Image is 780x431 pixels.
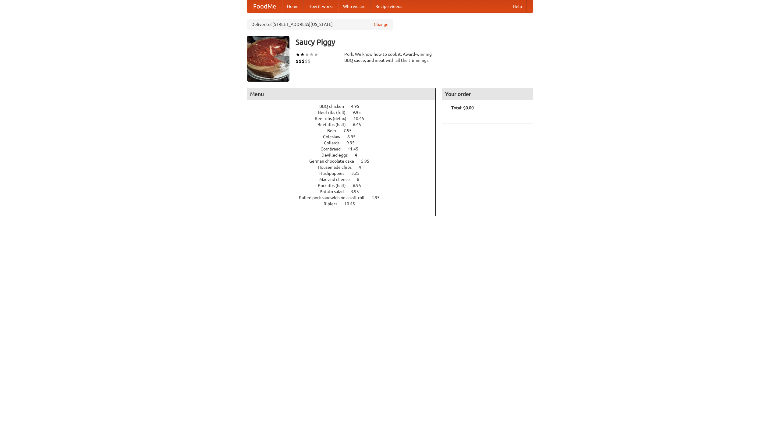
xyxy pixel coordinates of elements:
span: 10.45 [353,116,370,121]
img: angular.jpg [247,36,289,82]
li: $ [299,58,302,65]
span: 6 [357,177,365,182]
a: Mac and cheese 6 [319,177,370,182]
a: Housemade chips 4 [318,165,372,170]
span: Beef ribs (delux) [315,116,353,121]
span: Hushpuppies [319,171,350,176]
li: ★ [305,51,309,58]
li: $ [305,58,308,65]
a: BBQ chicken 4.95 [319,104,370,109]
span: 9.95 [353,110,367,115]
span: German chocolate cake [309,159,360,164]
a: Potato salad 3.95 [320,189,370,194]
span: 4 [355,153,363,157]
span: 8.95 [347,134,362,139]
li: ★ [296,51,300,58]
span: 3.95 [351,189,365,194]
a: Home [282,0,303,12]
b: Total: $0.00 [451,105,474,110]
span: Coleslaw [323,134,346,139]
a: German chocolate cake 5.95 [309,159,381,164]
div: Deliver to: [STREET_ADDRESS][US_STATE] [247,19,393,30]
span: Housemade chips [318,165,358,170]
span: 5.95 [361,159,375,164]
li: ★ [309,51,314,58]
a: FoodMe [247,0,282,12]
a: Who we are [338,0,370,12]
span: Collards [324,140,346,145]
h3: Saucy Piggy [296,36,533,48]
a: Hushpuppies 3.25 [319,171,371,176]
li: $ [308,58,311,65]
a: Pork ribs (half) 6.95 [318,183,372,188]
a: Recipe videos [370,0,407,12]
a: Coleslaw 8.95 [323,134,367,139]
span: Pulled pork sandwich on a soft roll [299,195,370,200]
a: Collards 9.95 [324,140,366,145]
span: 6.95 [353,183,367,188]
a: Beef ribs (delux) 10.45 [315,116,375,121]
a: Beef ribs (full) 9.95 [318,110,372,115]
span: Riblets [324,201,343,206]
span: 7.55 [343,128,358,133]
a: Devilled eggs 4 [321,153,368,157]
a: Pulled pork sandwich on a soft roll 4.95 [299,195,391,200]
span: 4.95 [371,195,386,200]
a: How it works [303,0,338,12]
span: BBQ chicken [319,104,350,109]
span: Beef ribs (full) [318,110,352,115]
li: ★ [300,51,305,58]
h4: Menu [247,88,435,100]
span: Pork ribs (half) [318,183,352,188]
a: Riblets 10.45 [324,201,366,206]
span: Mac and cheese [319,177,356,182]
h4: Your order [442,88,533,100]
span: 6.45 [353,122,367,127]
a: Help [508,0,527,12]
a: Cornbread 11.45 [321,147,370,151]
li: $ [302,58,305,65]
span: 4.95 [351,104,365,109]
span: 3.25 [351,171,366,176]
span: Beer [327,128,342,133]
span: 10.45 [344,201,361,206]
span: Devilled eggs [321,153,354,157]
div: Pork. We know how to cook it. Award-winning BBQ sauce, and meat with all the trimmings. [344,51,436,63]
span: Cornbread [321,147,347,151]
span: Beef ribs (half) [317,122,352,127]
li: $ [296,58,299,65]
span: 9.95 [346,140,361,145]
a: Beer 7.55 [327,128,363,133]
a: Change [374,21,388,27]
a: Beef ribs (half) 6.45 [317,122,372,127]
span: 11.45 [348,147,364,151]
li: ★ [314,51,318,58]
span: Potato salad [320,189,350,194]
span: 4 [359,165,367,170]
